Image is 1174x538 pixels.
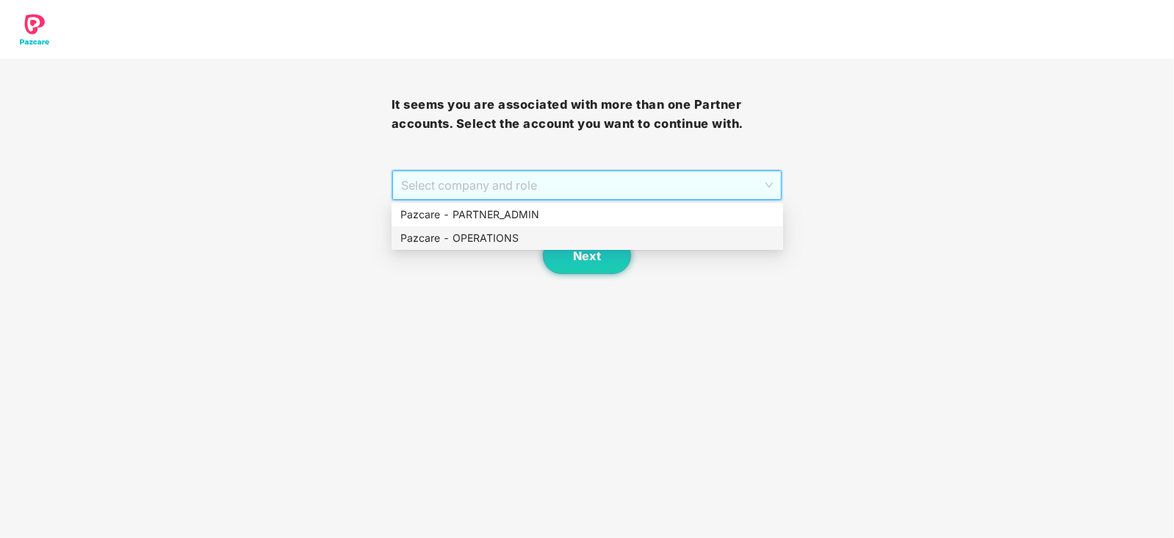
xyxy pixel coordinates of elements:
div: Pazcare - OPERATIONS [392,226,783,250]
div: Pazcare - OPERATIONS [400,230,774,246]
button: Next [543,237,631,274]
div: Pazcare - PARTNER_ADMIN [392,203,783,226]
span: Select company and role [401,171,774,199]
span: Next [573,249,601,263]
h3: It seems you are associated with more than one Partner accounts. Select the account you want to c... [392,96,783,133]
div: Pazcare - PARTNER_ADMIN [400,207,774,223]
